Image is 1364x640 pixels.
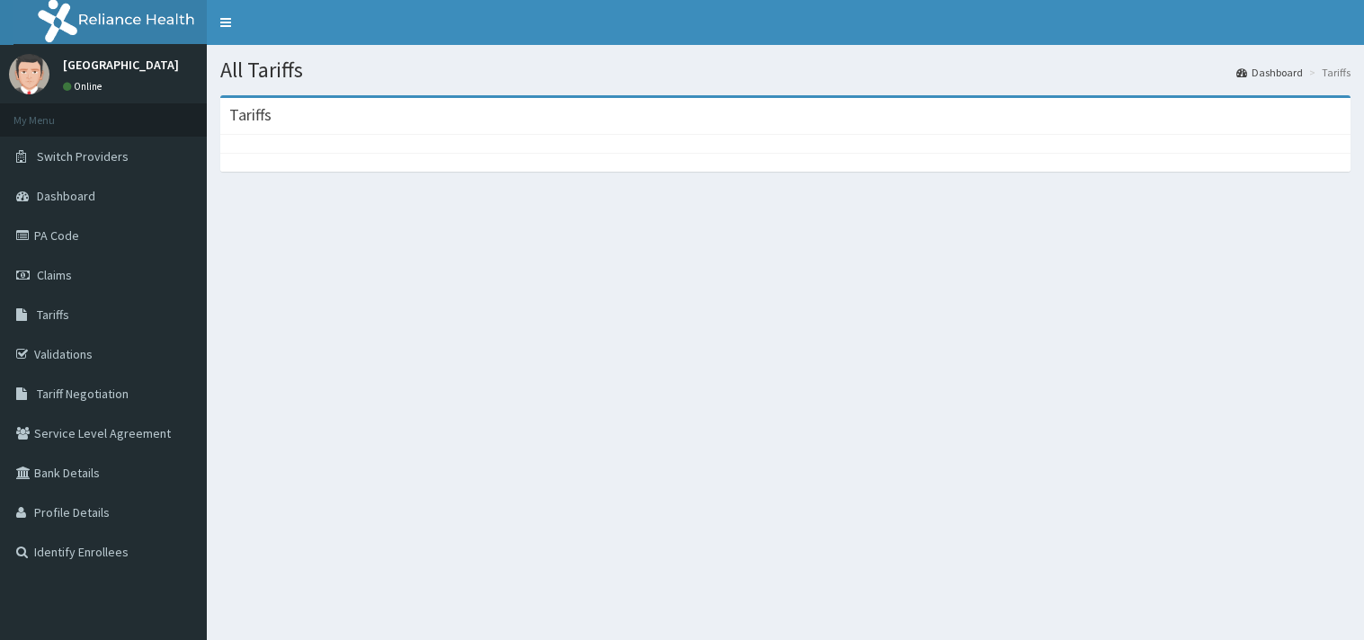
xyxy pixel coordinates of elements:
[37,386,129,402] span: Tariff Negotiation
[9,54,49,94] img: User Image
[1236,65,1303,80] a: Dashboard
[1305,65,1351,80] li: Tariffs
[220,58,1351,82] h1: All Tariffs
[37,307,69,323] span: Tariffs
[37,148,129,164] span: Switch Providers
[37,188,95,204] span: Dashboard
[63,80,106,93] a: Online
[229,107,272,123] h3: Tariffs
[37,267,72,283] span: Claims
[63,58,179,71] p: [GEOGRAPHIC_DATA]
